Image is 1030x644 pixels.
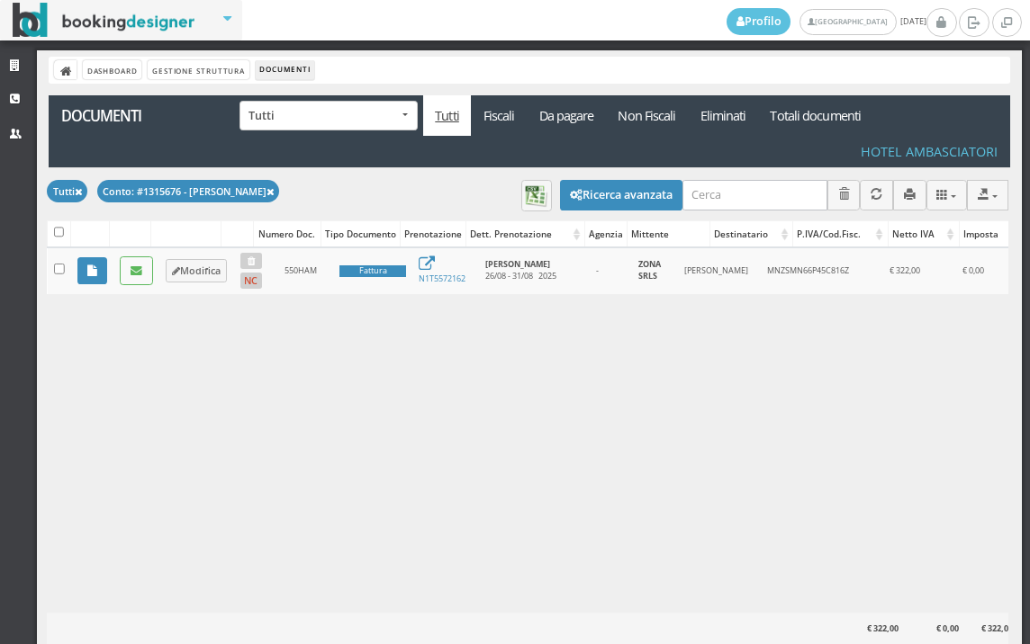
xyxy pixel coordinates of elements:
a: Gestione Struttura [148,60,248,79]
a: N1T5572162 [419,261,465,284]
div: P.IVA/Cod.Fisc. [793,221,888,246]
a: Da pagare [527,95,606,136]
img: csv-file.png [524,183,548,208]
button: Tutti [47,180,87,202]
button: Ricerca avanzata [560,180,682,210]
input: Cerca [682,180,827,210]
h4: Hotel Ambasciatori [861,144,998,159]
a: Tutti [423,95,472,136]
b: [PERSON_NAME] [485,258,550,270]
a: Fiscali [471,95,527,136]
span: € 322,00 [890,264,920,276]
span: [DATE] [727,8,926,35]
td: [PERSON_NAME] [678,247,761,294]
td: MNZSMN66P45C816Z [761,247,855,294]
a: Ultimo invio: 30/08/2025 07:57 [120,256,153,285]
button: Conto: #1315676 - [PERSON_NAME] [97,180,280,202]
a: Non Fiscali [606,95,688,136]
button: Aggiorna [860,180,893,210]
div: Tipo Documento [321,221,400,246]
li: Documenti [256,60,314,80]
a: Totali documenti [758,95,873,136]
a: Eliminati [688,95,758,136]
a: [GEOGRAPHIC_DATA] [800,9,896,35]
span: Tutti [248,109,409,122]
div: Netto IVA [889,221,959,246]
div: Dett. Prenotazione [466,221,584,246]
button: Export [967,180,1008,210]
td: 26/08 - 31/08 2025 [478,247,589,294]
button: Modifica [166,259,228,282]
div: Mittente [628,221,709,246]
b: ZONA SRLS [638,258,661,282]
div: € 0,00 [902,617,962,640]
div: Prenotazione [401,221,465,246]
button: NC [240,273,262,289]
div: Numero Doc. [254,221,321,246]
a: Profilo [727,8,791,35]
button: Download dei risultati in formato CSV [521,180,552,210]
td: - [589,247,631,294]
a: Dashboard [83,60,141,79]
div: € 322,00 [962,617,1016,640]
div: Destinatario [710,221,792,246]
div: Fattura [339,265,406,277]
button: Tutti [239,101,418,130]
a: Visualizza copia di cortesia [77,257,107,284]
div: Agenzia [585,221,627,246]
div: Imposta [960,221,1023,246]
img: BookingDesigner.com [13,3,195,38]
button: Elimina documento non inviato [240,253,262,269]
span: € 0,00 [962,264,984,276]
td: 550HAM [268,247,333,294]
a: Documenti [49,95,235,136]
div: € 322,00 [835,617,901,640]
